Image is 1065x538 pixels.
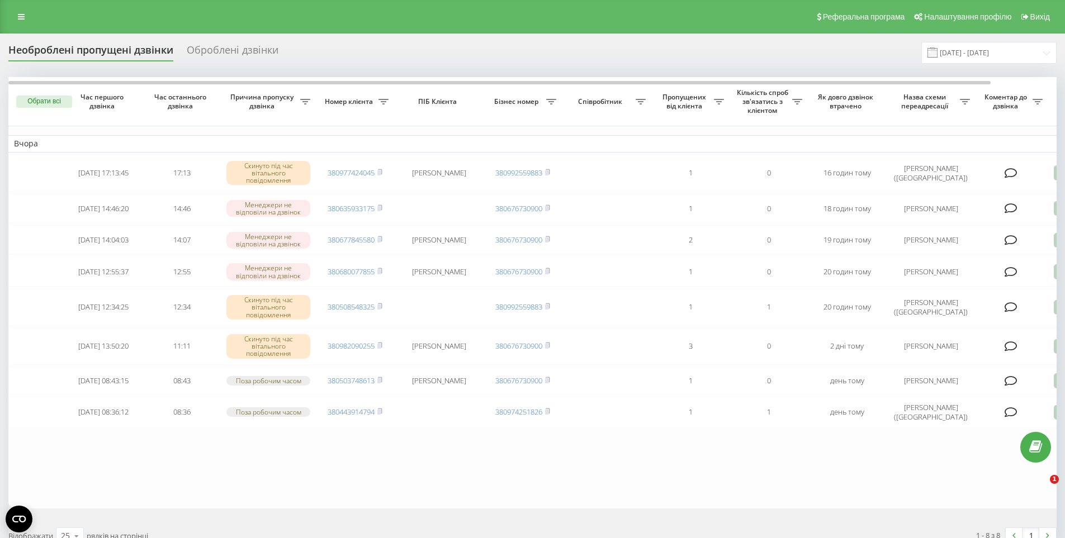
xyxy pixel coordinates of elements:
[143,225,221,255] td: 14:07
[64,328,143,365] td: [DATE] 13:50:20
[394,225,484,255] td: [PERSON_NAME]
[730,367,808,394] td: 0
[328,203,375,213] a: 380635933175
[651,257,730,287] td: 1
[651,397,730,428] td: 1
[64,289,143,326] td: [DATE] 12:34:25
[226,200,310,217] div: Менеджери не відповіли на дзвінок
[567,97,636,106] span: Співробітник
[808,155,886,192] td: 16 годин тому
[808,397,886,428] td: день тому
[495,266,542,277] a: 380676730900
[495,341,542,351] a: 380676730900
[328,235,375,245] a: 380677845580
[657,93,714,110] span: Пропущених від клієнта
[226,263,310,280] div: Менеджери не відповіли на дзвінок
[495,375,542,385] a: 380676730900
[64,257,143,287] td: [DATE] 12:55:37
[64,367,143,394] td: [DATE] 08:43:15
[143,194,221,223] td: 14:46
[328,375,375,385] a: 380503748613
[886,225,976,255] td: [PERSON_NAME]
[143,289,221,326] td: 12:34
[892,93,960,110] span: Назва схеми переадресації
[394,155,484,192] td: [PERSON_NAME]
[730,328,808,365] td: 0
[651,194,730,223] td: 1
[495,168,542,178] a: 380992559883
[808,367,886,394] td: день тому
[651,367,730,394] td: 1
[981,93,1033,110] span: Коментар до дзвінка
[817,93,877,110] span: Як довго дзвінок втрачено
[143,367,221,394] td: 08:43
[651,225,730,255] td: 2
[73,93,134,110] span: Час першого дзвінка
[886,367,976,394] td: [PERSON_NAME]
[886,194,976,223] td: [PERSON_NAME]
[143,397,221,428] td: 08:36
[886,155,976,192] td: [PERSON_NAME] ([GEOGRAPHIC_DATA])
[735,88,792,115] span: Кількість спроб зв'язатись з клієнтом
[886,289,976,326] td: [PERSON_NAME] ([GEOGRAPHIC_DATA])
[1030,12,1050,21] span: Вихід
[730,225,808,255] td: 0
[924,12,1011,21] span: Налаштування профілю
[6,506,32,532] button: Open CMP widget
[651,155,730,192] td: 1
[495,203,542,213] a: 380676730900
[226,93,300,110] span: Причина пропуску дзвінка
[16,96,72,108] button: Обрати всі
[226,376,310,385] div: Поза робочим часом
[808,328,886,365] td: 2 дні тому
[64,225,143,255] td: [DATE] 14:04:03
[8,44,173,61] div: Необроблені пропущені дзвінки
[495,407,542,417] a: 380974251826
[64,155,143,192] td: [DATE] 17:13:45
[808,289,886,326] td: 20 годин тому
[328,168,375,178] a: 380977424045
[394,257,484,287] td: [PERSON_NAME]
[404,97,474,106] span: ПІБ Клієнта
[495,235,542,245] a: 380676730900
[886,257,976,287] td: [PERSON_NAME]
[823,12,905,21] span: Реферальна програма
[495,302,542,312] a: 380992559883
[321,97,378,106] span: Номер клієнта
[226,407,310,417] div: Поза робочим часом
[226,295,310,320] div: Скинуто під час вітального повідомлення
[730,397,808,428] td: 1
[328,407,375,417] a: 380443914794
[226,232,310,249] div: Менеджери не відповіли на дзвінок
[1027,475,1054,502] iframe: Intercom live chat
[143,328,221,365] td: 11:11
[730,289,808,326] td: 1
[143,257,221,287] td: 12:55
[651,289,730,326] td: 1
[64,194,143,223] td: [DATE] 14:46:20
[226,161,310,185] div: Скинуто під час вітального повідомлення
[187,44,278,61] div: Оброблені дзвінки
[886,397,976,428] td: [PERSON_NAME] ([GEOGRAPHIC_DATA])
[808,225,886,255] td: 19 годин тому
[394,328,484,365] td: [PERSON_NAME]
[328,341,375,351] a: 380982090255
[651,328,730,365] td: 3
[489,97,546,106] span: Бізнес номер
[64,397,143,428] td: [DATE] 08:36:12
[226,334,310,359] div: Скинуто під час вітального повідомлення
[143,155,221,192] td: 17:13
[808,194,886,223] td: 18 годин тому
[328,266,375,277] a: 380680077855
[886,328,976,365] td: [PERSON_NAME]
[394,367,484,394] td: [PERSON_NAME]
[152,93,212,110] span: Час останнього дзвінка
[808,257,886,287] td: 20 годин тому
[730,155,808,192] td: 0
[730,194,808,223] td: 0
[730,257,808,287] td: 0
[328,302,375,312] a: 380508548325
[1050,475,1059,484] span: 1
